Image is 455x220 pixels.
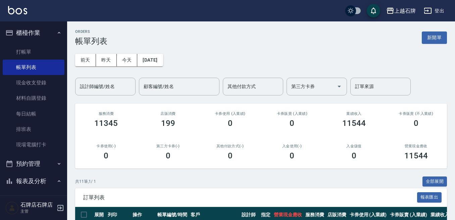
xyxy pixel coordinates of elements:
[228,119,233,128] h3: 0
[8,6,27,14] img: Logo
[290,119,294,128] h3: 0
[75,178,96,185] p: 共 11 筆, 1 / 1
[137,54,163,66] button: [DATE]
[269,112,315,116] h2: 卡券販賣 (入業績)
[331,144,377,148] h2: 入金儲值
[3,106,64,122] a: 每日結帳
[334,81,345,92] button: Open
[83,112,129,116] h3: 服務消費
[20,202,55,208] h5: 石牌店石牌店
[417,192,442,203] button: 報表匯出
[3,192,64,208] a: 報表目錄
[104,151,108,160] h3: 0
[75,36,107,46] h3: 帳單列表
[228,151,233,160] h3: 0
[96,54,117,66] button: 昨天
[207,112,253,116] h2: 卡券使用 (入業績)
[269,144,315,148] h2: 入金使用(-)
[414,119,418,128] h3: 0
[5,201,19,215] img: Person
[117,54,138,66] button: 今天
[94,119,118,128] h3: 11345
[404,151,428,160] h3: 11544
[393,144,439,148] h2: 營業現金應收
[331,112,377,116] h2: 業績收入
[3,24,64,42] button: 櫃檯作業
[3,60,64,75] a: 帳單列表
[83,194,417,201] span: 訂單列表
[422,31,447,44] button: 新開單
[145,112,191,116] h2: 店販消費
[3,172,64,190] button: 報表及分析
[422,34,447,41] a: 新開單
[422,176,447,187] button: 全部展開
[384,4,418,18] button: 上越石牌
[421,5,447,17] button: 登出
[394,7,416,15] div: 上越石牌
[342,119,366,128] h3: 11544
[75,54,96,66] button: 前天
[3,137,64,152] a: 現場電腦打卡
[207,144,253,148] h2: 其他付款方式(-)
[367,4,380,17] button: save
[161,119,175,128] h3: 199
[3,155,64,172] button: 預約管理
[75,29,107,34] h2: ORDERS
[352,151,356,160] h3: 0
[3,90,64,106] a: 材料自購登錄
[417,194,442,200] a: 報表匯出
[393,112,439,116] h2: 卡券販賣 (不入業績)
[290,151,294,160] h3: 0
[145,144,191,148] h2: 第三方卡券(-)
[20,208,55,214] p: 主管
[166,151,170,160] h3: 0
[83,144,129,148] h2: 卡券使用(-)
[3,44,64,60] a: 打帳單
[3,75,64,90] a: 現金收支登錄
[3,122,64,137] a: 排班表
